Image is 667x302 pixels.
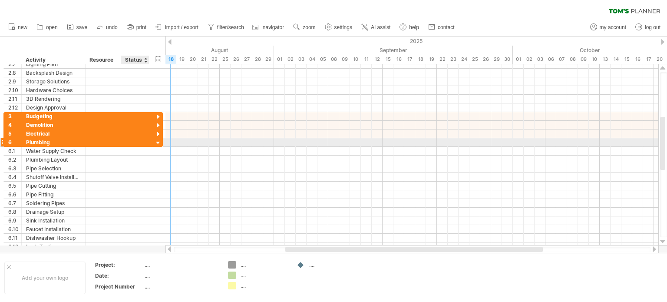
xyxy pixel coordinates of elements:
div: Plumbing [26,138,81,146]
div: Leak Testing [26,242,81,251]
div: Water Supply Check [26,147,81,155]
a: undo [94,22,120,33]
div: Friday, 19 September 2025 [426,55,437,64]
div: Thursday, 18 September 2025 [415,55,426,64]
div: Pipe Selection [26,164,81,173]
div: 2.9 [8,77,21,86]
div: Soldering Pipes [26,199,81,207]
div: Monday, 25 August 2025 [220,55,231,64]
div: 6.12 [8,242,21,251]
a: open [34,22,60,33]
span: filter/search [217,24,244,30]
div: Friday, 29 August 2025 [263,55,274,64]
div: Thursday, 4 September 2025 [307,55,317,64]
a: AI assist [359,22,393,33]
div: 2.12 [8,103,21,112]
div: Thursday, 2 October 2025 [524,55,535,64]
div: .... [145,272,218,279]
a: settings [323,22,355,33]
div: Monday, 8 September 2025 [328,55,339,64]
a: print [125,22,149,33]
div: Tuesday, 26 August 2025 [231,55,241,64]
div: Wednesday, 17 September 2025 [404,55,415,64]
div: Backsplash Design [26,69,81,77]
div: Status [125,56,144,64]
div: Wednesday, 10 September 2025 [350,55,361,64]
a: navigator [251,22,287,33]
span: new [18,24,27,30]
div: Thursday, 16 October 2025 [632,55,643,64]
span: help [409,24,419,30]
div: Tuesday, 19 August 2025 [176,55,187,64]
div: 6.1 [8,147,21,155]
div: .... [241,261,288,269]
div: 6.8 [8,208,21,216]
div: Friday, 10 October 2025 [589,55,600,64]
div: 4 [8,121,21,129]
div: September 2025 [274,46,513,55]
div: Monday, 1 September 2025 [274,55,285,64]
div: 6.5 [8,182,21,190]
div: 5 [8,129,21,138]
div: 6.2 [8,156,21,164]
div: Monday, 20 October 2025 [654,55,665,64]
span: settings [334,24,352,30]
div: Faucet Installation [26,225,81,233]
div: 2.11 [8,95,21,103]
div: 6.10 [8,225,21,233]
span: contact [438,24,455,30]
div: Design Approval [26,103,81,112]
div: Monday, 13 October 2025 [600,55,611,64]
span: import / export [165,24,198,30]
div: Monday, 6 October 2025 [545,55,556,64]
div: Monday, 22 September 2025 [437,55,448,64]
div: Storage Solutions [26,77,81,86]
div: Friday, 3 October 2025 [535,55,545,64]
div: Dishwasher Hookup [26,234,81,242]
div: Tuesday, 16 September 2025 [393,55,404,64]
div: Demolition [26,121,81,129]
div: Tuesday, 30 September 2025 [502,55,513,64]
div: Project Number [95,283,143,290]
div: Thursday, 9 October 2025 [578,55,589,64]
div: Activity [26,56,80,64]
div: Add your own logo [4,262,86,294]
div: Thursday, 25 September 2025 [469,55,480,64]
div: Date: [95,272,143,279]
div: Monday, 18 August 2025 [165,55,176,64]
div: .... [241,282,288,289]
div: Friday, 26 September 2025 [480,55,491,64]
span: undo [106,24,118,30]
div: 2.10 [8,86,21,94]
div: Wednesday, 24 September 2025 [459,55,469,64]
a: help [397,22,422,33]
span: zoom [303,24,315,30]
a: log out [633,22,663,33]
span: my account [600,24,626,30]
div: 6.3 [8,164,21,173]
div: Thursday, 28 August 2025 [252,55,263,64]
div: Wednesday, 15 October 2025 [621,55,632,64]
a: new [6,22,30,33]
div: Friday, 12 September 2025 [372,55,383,64]
div: Drainage Setup [26,208,81,216]
span: open [46,24,58,30]
div: 6.9 [8,216,21,225]
div: 3 [8,112,21,120]
div: Wednesday, 20 August 2025 [187,55,198,64]
div: Friday, 22 August 2025 [209,55,220,64]
div: Pipe Cutting [26,182,81,190]
span: navigator [263,24,284,30]
div: Wednesday, 8 October 2025 [567,55,578,64]
div: Friday, 5 September 2025 [317,55,328,64]
div: Thursday, 21 August 2025 [198,55,209,64]
span: save [76,24,87,30]
span: AI assist [371,24,390,30]
div: Tuesday, 23 September 2025 [448,55,459,64]
div: Monday, 15 September 2025 [383,55,393,64]
div: Electrical [26,129,81,138]
div: 6.4 [8,173,21,181]
div: Monday, 29 September 2025 [491,55,502,64]
div: 6.7 [8,199,21,207]
div: .... [145,261,218,269]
